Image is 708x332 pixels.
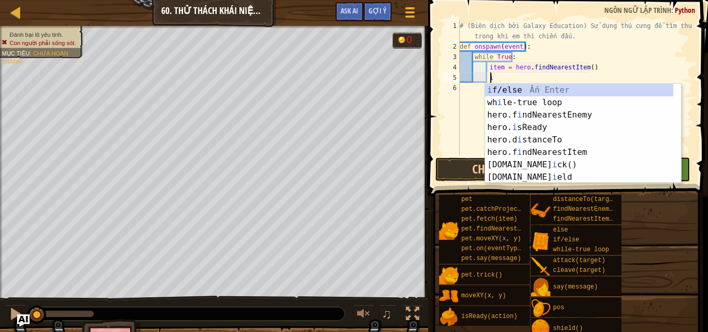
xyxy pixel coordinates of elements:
[461,215,517,223] span: pet.fetch(item)
[379,305,397,326] button: ♫
[553,206,620,213] span: findNearestEnemy()
[381,306,392,322] span: ♫
[604,5,671,15] span: Ngôn ngữ lập trình
[531,298,550,318] img: portrait.png
[439,286,459,306] img: portrait.png
[10,31,63,38] span: Đánh bại lũ yêu tinh.
[443,41,460,52] div: 2
[553,236,579,243] span: if/else
[461,206,558,213] span: pet.catchProjectile(arrow)
[553,304,564,311] span: pos
[671,5,675,15] span: :
[553,246,609,253] span: while-true loop
[353,305,374,326] button: Tùy chỉnh âm lượng
[461,225,562,233] span: pet.findNearestByType(type)
[402,305,423,326] button: Bật tắt chế độ toàn màn hình
[10,39,76,46] span: Con người phải sống sót.
[461,196,473,203] span: pet
[443,52,460,62] div: 3
[439,221,459,240] img: portrait.png
[553,257,605,264] span: attack(target)
[443,83,460,93] div: 6
[443,21,460,41] div: 1
[461,292,506,299] span: moveXY(x, y)
[553,267,605,274] span: cleave(target)
[461,255,521,262] span: pet.say(message)
[2,39,77,47] li: Con người phải sống sót.
[531,232,550,251] img: portrait.png
[531,201,550,221] img: portrait.png
[397,2,423,26] button: Hiện game menu
[531,278,550,297] img: portrait.png
[2,50,30,56] span: Mục tiêu
[439,307,459,327] img: portrait.png
[435,157,560,181] button: Chạy ⇧↵
[675,5,695,15] span: Python
[553,283,598,291] span: say(message)
[553,226,568,234] span: else
[553,215,616,223] span: findNearestItem()
[5,305,26,326] button: Ctrl + P: Pause
[461,271,502,279] span: pet.trick()
[369,6,387,16] span: Gợi ý
[335,2,363,21] button: Ask AI
[461,313,517,320] span: isReady(action)
[406,35,417,45] div: 0
[443,73,460,83] div: 5
[553,325,583,332] span: shield()
[341,6,358,16] span: Ask AI
[17,314,30,327] button: Ask AI
[531,257,550,277] img: portrait.png
[439,266,459,285] img: portrait.png
[392,32,422,49] div: Team 'humans' has 0 gold.
[2,50,68,65] span: Chưa hoàn thành
[461,235,521,242] span: pet.moveXY(x, y)
[461,245,558,252] span: pet.on(eventType, handler)
[2,31,77,39] li: Đánh bại lũ yêu tinh.
[443,62,460,73] div: 4
[30,50,33,56] span: :
[553,196,620,203] span: distanceTo(target)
